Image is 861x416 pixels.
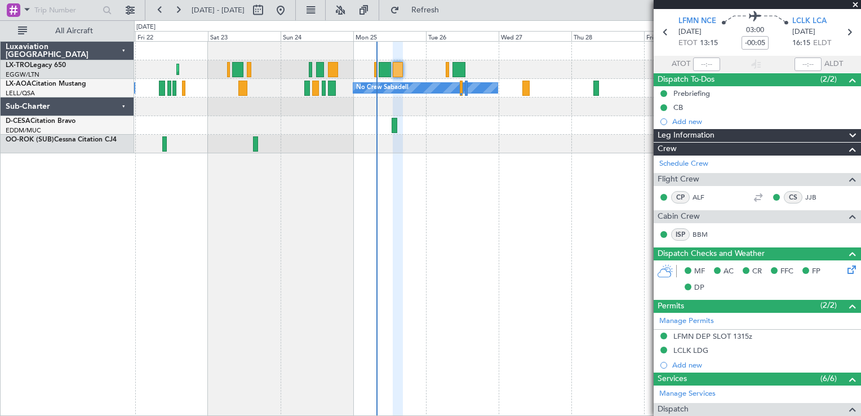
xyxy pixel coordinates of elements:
span: [DATE] - [DATE] [192,5,245,15]
span: OO-ROK (SUB) [6,136,54,143]
span: CR [752,266,762,277]
div: Add new [672,117,855,126]
div: CP [671,191,690,203]
input: Trip Number [34,2,99,19]
div: LFMN DEP SLOT 1315z [673,331,752,341]
span: ATOT [672,59,690,70]
a: OO-ROK (SUB)Cessna Citation CJ4 [6,136,117,143]
a: LELL/QSA [6,89,35,98]
span: ELDT [813,38,831,49]
div: Tue 26 [426,31,499,41]
span: Services [658,373,687,386]
div: LCLK LDG [673,346,708,355]
a: Manage Permits [659,316,714,327]
a: Manage Services [659,388,716,400]
span: Crew [658,143,677,156]
a: LX-TROLegacy 650 [6,62,66,69]
span: All Aircraft [29,27,119,35]
a: ALF [693,192,718,202]
div: Thu 28 [571,31,644,41]
span: LX-TRO [6,62,30,69]
span: FFC [780,266,793,277]
span: 03:00 [746,25,764,36]
div: Sun 24 [281,31,353,41]
div: CB [673,103,683,112]
span: Refresh [402,6,449,14]
div: Wed 27 [499,31,571,41]
div: ISP [671,228,690,241]
a: BBM [693,229,718,240]
span: Permits [658,300,684,313]
a: LX-AOACitation Mustang [6,81,86,87]
span: (2/2) [820,299,837,311]
span: [DATE] [792,26,815,38]
span: (6/6) [820,373,837,384]
span: Dispatch Checks and Weather [658,247,765,260]
span: Dispatch To-Dos [658,73,714,86]
span: [DATE] [678,26,702,38]
div: CS [784,191,802,203]
span: LFMN NCE [678,16,716,27]
div: Fri 29 [644,31,717,41]
button: Refresh [385,1,452,19]
div: Fri 22 [135,31,208,41]
span: (2/2) [820,73,837,85]
div: Sat 23 [208,31,281,41]
a: D-CESACitation Bravo [6,118,76,125]
span: FP [812,266,820,277]
span: D-CESA [6,118,30,125]
span: 16:15 [792,38,810,49]
span: Cabin Crew [658,210,700,223]
div: Prebriefing [673,88,710,98]
span: ALDT [824,59,843,70]
a: EDDM/MUC [6,126,41,135]
span: Flight Crew [658,173,699,186]
a: Schedule Crew [659,158,708,170]
a: JJB [805,192,831,202]
span: AC [724,266,734,277]
span: LCLK LCA [792,16,827,27]
input: --:-- [693,57,720,71]
div: Add new [672,360,855,370]
span: LX-AOA [6,81,32,87]
button: All Aircraft [12,22,122,40]
span: Leg Information [658,129,714,142]
div: No Crew Sabadell [356,79,409,96]
div: Mon 25 [353,31,426,41]
span: ETOT [678,38,697,49]
span: DP [694,282,704,294]
div: [DATE] [136,23,156,32]
span: 13:15 [700,38,718,49]
span: MF [694,266,705,277]
a: EGGW/LTN [6,70,39,79]
span: Dispatch [658,403,689,416]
